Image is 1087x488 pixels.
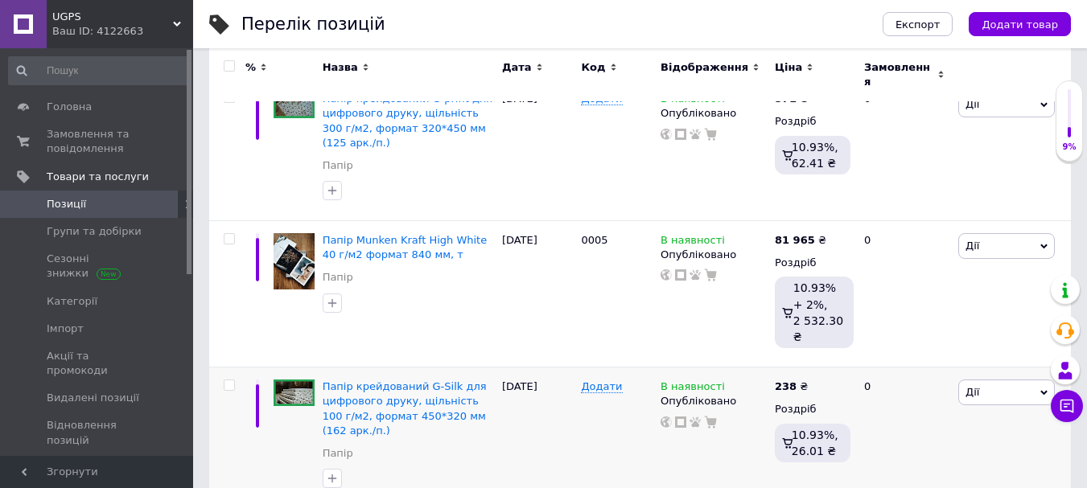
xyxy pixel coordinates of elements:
b: 238 [775,380,797,392]
span: Відображення [661,60,748,75]
span: Код [581,60,605,75]
span: Дії [966,386,979,398]
span: UGPS [52,10,173,24]
span: В наявності [661,234,725,251]
span: Головна [47,100,92,114]
img: Бумага мелованная G-Silk для цифровой печати, плотность 100 г/м2, формат 450*320 мм (162 л./п.) [274,379,315,405]
span: Видалені позиції [47,391,139,405]
div: Роздріб [775,402,850,416]
span: Додати товар [982,18,1058,31]
span: Товари та послуги [47,170,149,184]
div: 0 [854,221,954,367]
div: Роздріб [775,256,850,270]
span: Акції та промокоди [47,349,149,378]
span: 10.93%, 26.01 ₴ [792,429,838,457]
img: Бумага мелованная G-print для цифровой печати, плотность 300 г/м2, формат 320*450 мм (125 л./п.) [274,92,315,117]
span: Дата [502,60,532,75]
span: В наявності [661,380,725,397]
button: Чат з покупцем [1051,390,1083,422]
div: [DATE] [498,80,578,221]
span: Позиції [47,197,86,211]
div: 0 [854,80,954,221]
span: Імпорт [47,322,84,336]
button: Додати товар [969,12,1071,36]
div: ₴ [775,379,808,394]
span: Назва [323,60,358,75]
a: Папір [323,158,353,173]
span: Сезонні знижки [47,252,149,281]
img: Бумага Munken Kraft High White 40 г/м2 формат 840 мм, т [274,233,315,289]
div: ₴ [775,233,826,248]
button: Експорт [883,12,953,36]
b: 81 965 [775,234,815,246]
span: 10.93%, 62.41 ₴ [792,141,838,170]
a: Папір [323,270,353,285]
span: 2 532.30 ₴ [793,314,843,343]
span: Ціна [775,60,802,75]
span: Експорт [896,18,941,31]
a: Папір Munken Kraft High White 40 г/м2 формат 840 мм, т [323,234,488,260]
div: [DATE] [498,221,578,367]
span: Додати [581,380,622,393]
div: Опубліковано [661,106,767,121]
span: Замовлення [864,60,933,89]
span: Відновлення позицій [47,418,149,447]
span: 10.93% + 2%, [793,281,836,310]
span: Категорії [47,294,97,309]
div: Опубліковано [661,394,767,408]
span: Дії [966,98,979,110]
a: Папір крейдований G-print для цифрового друку, щільність 300 г/м2, формат 320*450 мм (125 арк./п.) [323,92,492,149]
a: Папір крейдований G-Silk для цифрового друку, щільність 100 г/м2, формат 450*320 мм (162 арк./п.) [323,380,487,437]
span: 0005 [581,234,607,246]
span: % [245,60,256,75]
span: Групи та добірки [47,224,142,239]
a: Папір [323,446,353,461]
div: Роздріб [775,114,850,129]
input: Пошук [8,56,190,85]
div: Опубліковано [661,248,767,262]
div: Перелік позицій [241,16,385,33]
div: Ваш ID: 4122663 [52,24,193,39]
span: Дії [966,240,979,252]
div: 9% [1056,141,1082,153]
span: Замовлення та повідомлення [47,127,149,156]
